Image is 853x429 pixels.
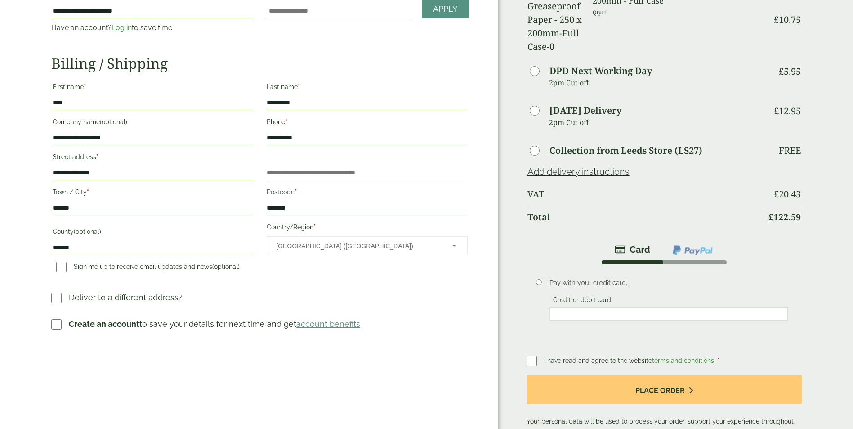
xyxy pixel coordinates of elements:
[51,22,255,33] p: Have an account? to save time
[69,319,139,329] strong: Create an account
[549,76,763,89] p: 2pm Cut off
[296,319,360,329] a: account benefits
[100,118,127,125] span: (optional)
[53,263,243,273] label: Sign me up to receive email updates and news
[549,296,615,306] label: Credit or debit card
[718,357,720,364] abbr: required
[615,244,650,255] img: stripe.png
[779,65,801,77] bdi: 5.95
[53,151,253,166] label: Street address
[549,146,702,155] label: Collection from Leeds Store (LS27)
[96,153,98,161] abbr: required
[549,67,652,76] label: DPD Next Working Day
[549,106,621,115] label: [DATE] Delivery
[74,228,101,235] span: (optional)
[69,318,360,330] p: to save your details for next time and get
[527,166,630,177] a: Add delivery instructions
[527,183,763,205] th: VAT
[84,83,86,90] abbr: required
[774,105,801,117] bdi: 12.95
[276,237,440,255] span: United Kingdom (UK)
[298,83,300,90] abbr: required
[267,236,467,255] span: Country/Region
[53,225,253,241] label: County
[53,186,253,201] label: Town / City
[87,188,89,196] abbr: required
[549,278,788,288] p: Pay with your credit card.
[267,80,467,96] label: Last name
[527,206,763,228] th: Total
[552,310,785,318] iframe: Secure card payment input frame
[549,116,763,129] p: 2pm Cut off
[285,118,287,125] abbr: required
[774,188,801,200] bdi: 20.43
[672,244,714,256] img: ppcp-gateway.png
[267,116,467,131] label: Phone
[768,211,801,223] bdi: 122.59
[527,375,802,404] button: Place order
[212,263,240,270] span: (optional)
[295,188,297,196] abbr: required
[774,105,779,117] span: £
[779,145,801,156] p: Free
[56,262,67,272] input: Sign me up to receive email updates and news(optional)
[774,13,779,26] span: £
[433,4,458,14] span: Apply
[593,9,607,16] small: Qty: 1
[69,291,183,304] p: Deliver to a different address?
[53,116,253,131] label: Company name
[112,23,132,32] a: Log in
[544,357,716,364] span: I have read and agree to the website
[313,223,316,231] abbr: required
[53,80,253,96] label: First name
[267,186,467,201] label: Postcode
[267,221,467,236] label: Country/Region
[768,211,773,223] span: £
[774,188,779,200] span: £
[774,13,801,26] bdi: 10.75
[51,55,469,72] h2: Billing / Shipping
[652,357,714,364] a: terms and conditions
[779,65,784,77] span: £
